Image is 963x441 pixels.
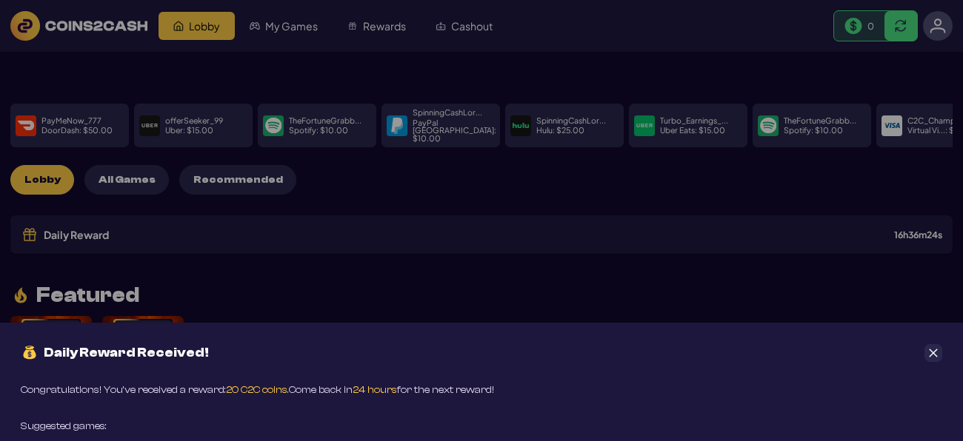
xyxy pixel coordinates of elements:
div: Suggested games: [21,419,107,434]
span: Daily Reward Received! [44,346,209,360]
div: Congratulations! You’ve received a reward: Come back in for the next reward! [21,383,494,398]
span: 20 C2C coins. [226,384,289,396]
button: Close [924,344,942,362]
span: 24 hours [353,384,397,396]
img: money [21,343,39,362]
